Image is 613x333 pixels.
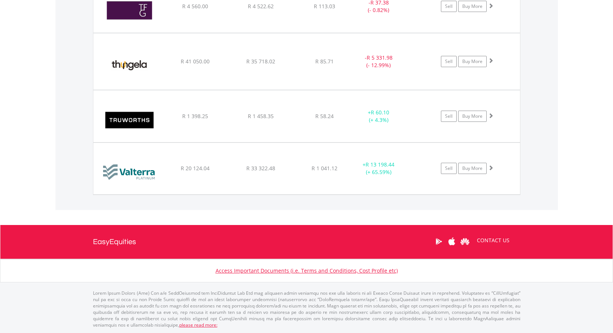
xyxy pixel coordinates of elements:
span: R 1 041.12 [312,165,337,172]
span: R 33 322.48 [246,165,275,172]
span: R 13 198.44 [366,161,394,168]
span: R 1 458.35 [248,112,274,120]
img: EQU.ZA.TRU.png [97,100,162,140]
span: R 4 560.00 [182,3,208,10]
span: R 20 124.04 [181,165,210,172]
div: + (+ 4.3%) [351,109,407,124]
span: R 4 522.62 [248,3,274,10]
a: Huawei [459,230,472,253]
a: Sell [441,56,457,67]
a: EasyEquities [93,225,136,259]
a: Sell [441,1,457,12]
p: Lorem Ipsum Dolors (Ame) Con a/e SeddOeiusmod tem InciDiduntut Lab Etd mag aliquaen admin veniamq... [93,290,520,328]
span: R 5 331.98 [367,54,393,61]
a: Access Important Documents (i.e. Terms and Conditions, Cost Profile etc) [216,267,398,274]
a: Sell [441,163,457,174]
div: + (+ 65.59%) [351,161,407,176]
a: Sell [441,111,457,122]
span: R 60.10 [371,109,389,116]
a: Buy More [458,111,487,122]
span: R 41 050.00 [181,58,210,65]
a: please read more: [179,322,217,328]
span: R 58.24 [315,112,334,120]
span: R 35 718.02 [246,58,275,65]
span: R 113.03 [314,3,335,10]
a: Buy More [458,1,487,12]
a: Google Play [432,230,445,253]
img: EQU.ZA.TGA.png [97,43,162,88]
div: - (- 12.99%) [351,54,407,69]
a: CONTACT US [472,230,515,251]
a: Buy More [458,56,487,67]
span: R 1 398.25 [182,112,208,120]
span: R 85.71 [315,58,334,65]
a: Apple [445,230,459,253]
img: EQU.ZA.VAL.png [97,152,162,192]
a: Buy More [458,163,487,174]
